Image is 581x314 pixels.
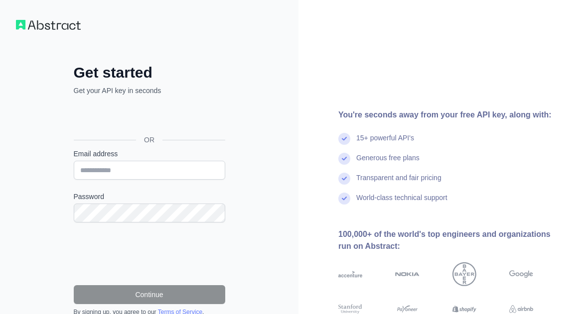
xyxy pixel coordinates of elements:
[74,64,225,82] h2: Get started
[338,133,350,145] img: check mark
[338,262,362,286] img: accenture
[356,173,441,193] div: Transparent and fair pricing
[395,262,419,286] img: nokia
[136,135,162,145] span: OR
[338,193,350,205] img: check mark
[509,262,533,286] img: google
[452,262,476,286] img: bayer
[16,20,81,30] img: Workflow
[356,153,420,173] div: Generous free plans
[338,228,565,252] div: 100,000+ of the world's top engineers and organizations run on Abstract:
[74,86,225,96] p: Get your API key in seconds
[338,109,565,121] div: You're seconds away from your free API key, along with:
[74,285,225,304] button: Continue
[356,193,447,212] div: World-class technical support
[338,173,350,185] img: check mark
[69,106,228,128] iframe: Sign in with Google Button
[338,153,350,165] img: check mark
[356,133,414,153] div: 15+ powerful API's
[74,234,225,273] iframe: reCAPTCHA
[74,149,225,159] label: Email address
[74,192,225,202] label: Password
